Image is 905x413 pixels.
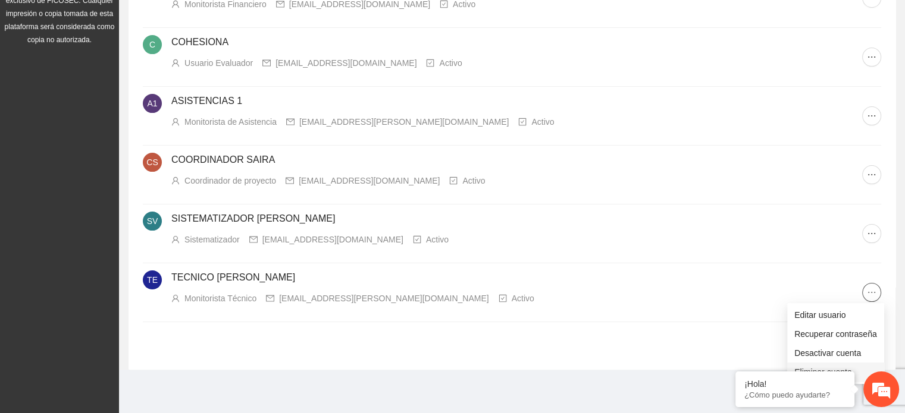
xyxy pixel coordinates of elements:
[266,294,274,302] span: mail
[794,327,877,341] span: Recuperar contraseña
[518,118,527,126] span: check-square
[299,115,509,128] div: [EMAIL_ADDRESS][PERSON_NAME][DOMAIN_NAME]
[426,59,434,67] span: check-square
[863,170,881,179] span: ellipsis
[744,390,845,399] p: ¿Cómo puedo ayudarte?
[863,111,881,121] span: ellipsis
[184,233,240,246] div: Sistematizador
[184,56,253,70] div: Usuario Evaluador
[863,229,881,238] span: ellipsis
[862,106,881,125] button: ellipsis
[171,212,862,226] h4: SISTEMATIZADOR [PERSON_NAME]
[279,292,488,305] div: [EMAIL_ADDRESS][PERSON_NAME][DOMAIN_NAME]
[744,379,845,389] div: ¡Hola!
[794,346,877,360] span: Desactivar cuenta
[249,235,258,244] span: mail
[794,308,877,321] span: Editar usuario
[439,56,462,70] div: Activo
[147,212,158,231] span: SV
[862,283,881,302] button: ellipsis
[862,165,881,184] button: ellipsis
[62,61,200,76] div: Chatee con nosotros ahora
[69,137,164,257] span: Estamos en línea.
[449,176,458,185] span: check-square
[171,294,180,302] span: user
[299,174,440,187] div: [EMAIL_ADDRESS][DOMAIN_NAME]
[184,115,277,128] div: Monitorista de Asistencia
[863,52,881,62] span: ellipsis
[147,270,158,289] span: TE
[171,118,180,126] span: user
[512,292,534,305] div: Activo
[462,174,485,187] div: Activo
[499,294,507,302] span: check-square
[195,6,224,34] div: Minimizar ventana de chat en vivo
[531,115,554,128] div: Activo
[171,270,862,285] h4: TECNICO [PERSON_NAME]
[286,118,295,126] span: mail
[184,292,256,305] div: Monitorista Técnico
[184,174,276,187] div: Coordinador de proyecto
[171,176,180,185] span: user
[275,56,417,70] div: [EMAIL_ADDRESS][DOMAIN_NAME]
[426,233,449,246] div: Activo
[262,59,271,67] span: mail
[171,94,862,108] h4: ASISTENCIAS 1
[146,153,158,172] span: CS
[862,224,881,243] button: ellipsis
[413,235,421,244] span: check-square
[794,365,877,379] span: Eliminar cuenta
[286,176,294,185] span: mail
[262,233,403,246] div: [EMAIL_ADDRESS][DOMAIN_NAME]
[149,35,155,54] span: C
[171,153,862,167] h4: COORDINADOR SAIRA
[171,35,862,49] h4: COHESIONA
[863,288,881,297] span: ellipsis
[862,48,881,67] button: ellipsis
[6,282,227,323] textarea: Escriba su mensaje y pulse “Intro”
[171,235,180,244] span: user
[171,59,180,67] span: user
[147,94,157,113] span: A1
